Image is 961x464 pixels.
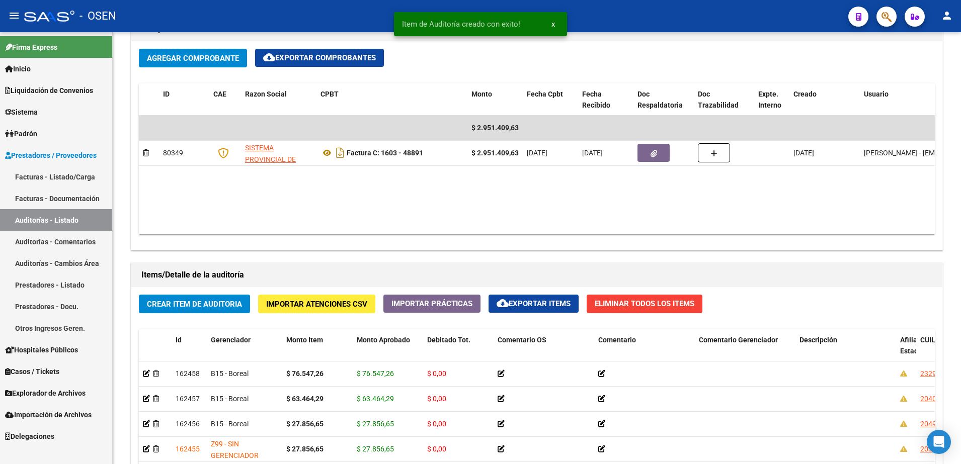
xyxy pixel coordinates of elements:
[163,149,183,157] span: 80349
[633,83,694,117] datatable-header-cell: Doc Respaldatoria
[494,329,594,374] datatable-header-cell: Comentario OS
[5,388,86,399] span: Explorador de Archivos
[497,299,571,308] span: Exportar Items
[699,336,778,344] span: Comentario Gerenciador
[211,395,249,403] span: B15 - Boreal
[357,369,394,378] span: $ 76.547,26
[139,49,247,67] button: Agregar Comprobante
[543,15,563,33] button: x
[582,90,610,110] span: Fecha Recibido
[241,83,316,117] datatable-header-cell: Razon Social
[5,107,38,118] span: Sistema
[427,420,446,428] span: $ 0,00
[263,51,275,63] mat-icon: cloud_download
[941,10,953,22] mat-icon: person
[927,430,951,454] div: Open Intercom Messenger
[471,149,519,157] strong: $ 2.951.409,63
[263,53,376,62] span: Exportar Comprobantes
[211,369,249,378] span: B15 - Boreal
[5,128,37,139] span: Padrón
[551,20,555,29] span: x
[471,90,492,98] span: Monto
[147,300,242,309] span: Crear Item de Auditoria
[213,90,226,98] span: CAE
[258,295,375,313] button: Importar Atenciones CSV
[900,336,925,355] span: Afiliado Estado
[527,149,547,157] span: [DATE]
[467,83,523,117] datatable-header-cell: Monto
[5,431,54,442] span: Delegaciones
[211,336,251,344] span: Gerenciador
[497,297,509,309] mat-icon: cloud_download
[754,83,789,117] datatable-header-cell: Expte. Interno
[176,395,200,403] span: 162457
[176,420,200,428] span: 162456
[163,90,170,98] span: ID
[79,5,116,27] span: - OSEN
[141,267,932,283] h1: Items/Detalle de la auditoría
[695,329,795,374] datatable-header-cell: Comentario Gerenciador
[209,83,241,117] datatable-header-cell: CAE
[594,329,695,374] datatable-header-cell: Comentario
[357,420,394,428] span: $ 27.856,65
[694,83,754,117] datatable-header-cell: Doc Trazabilidad
[321,90,339,98] span: CPBT
[793,149,814,157] span: [DATE]
[793,90,817,98] span: Creado
[245,90,287,98] span: Razon Social
[896,329,916,374] datatable-header-cell: Afiliado Estado
[176,369,200,378] span: 162458
[316,83,467,117] datatable-header-cell: CPBT
[498,336,546,344] span: Comentario OS
[5,85,93,96] span: Liquidación de Convenios
[698,90,739,110] span: Doc Trazabilidad
[286,395,324,403] strong: $ 63.464,29
[357,395,394,403] span: $ 63.464,29
[527,90,563,98] span: Fecha Cpbt
[799,336,837,344] span: Descripción
[139,295,250,313] button: Crear Item de Auditoria
[5,150,97,161] span: Prestadores / Proveedores
[795,329,896,374] datatable-header-cell: Descripción
[758,90,781,110] span: Expte. Interno
[427,369,446,378] span: $ 0,00
[159,83,209,117] datatable-header-cell: ID
[286,369,324,378] strong: $ 76.547,26
[245,144,296,175] span: SISTEMA PROVINCIAL DE SALUD
[427,445,446,453] span: $ 0,00
[286,445,324,453] strong: $ 27.856,65
[637,90,683,110] span: Doc Respaldatoria
[176,336,182,344] span: Id
[282,329,353,374] datatable-header-cell: Monto Item
[357,445,394,453] span: $ 27.856,65
[211,440,259,459] span: Z99 - SIN GERENCIADOR
[207,329,282,374] datatable-header-cell: Gerenciador
[489,295,579,313] button: Exportar Items
[523,83,578,117] datatable-header-cell: Fecha Cpbt
[5,63,31,74] span: Inicio
[172,329,207,374] datatable-header-cell: Id
[598,336,636,344] span: Comentario
[266,300,367,309] span: Importar Atenciones CSV
[255,49,384,67] button: Exportar Comprobantes
[211,420,249,428] span: B15 - Boreal
[864,90,889,98] span: Usuario
[286,420,324,428] strong: $ 27.856,65
[427,395,446,403] span: $ 0,00
[5,344,78,355] span: Hospitales Públicos
[8,10,20,22] mat-icon: menu
[147,54,239,63] span: Agregar Comprobante
[353,329,423,374] datatable-header-cell: Monto Aprobado
[789,83,860,117] datatable-header-cell: Creado
[5,366,59,377] span: Casos / Tickets
[920,336,935,344] span: CUIL
[391,299,472,308] span: Importar Prácticas
[402,19,520,29] span: Item de Auditoría creado con exito!
[286,336,323,344] span: Monto Item
[347,149,423,157] strong: Factura C: 1603 - 48891
[357,336,410,344] span: Monto Aprobado
[5,42,57,53] span: Firma Express
[587,295,702,313] button: Eliminar Todos los Items
[423,329,494,374] datatable-header-cell: Debitado Tot.
[427,336,470,344] span: Debitado Tot.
